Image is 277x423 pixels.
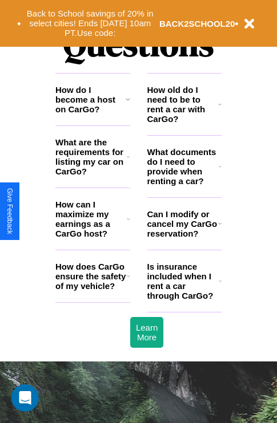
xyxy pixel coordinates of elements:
h3: What documents do I need to provide when renting a car? [147,147,219,186]
h3: How can I maximize my earnings as a CarGo host? [55,200,127,238]
h3: How old do I need to be to rent a car with CarGo? [147,85,219,124]
h3: What are the requirements for listing my car on CarGo? [55,137,127,176]
b: BACK2SCHOOL20 [159,19,235,29]
div: Open Intercom Messenger [11,384,39,412]
h3: Can I modify or cancel my CarGo reservation? [147,209,218,238]
h3: Is insurance included when I rent a car through CarGo? [147,262,219,300]
button: Back to School savings of 20% in select cities! Ends [DATE] 10am PT.Use code: [21,6,159,41]
h3: How do I become a host on CarGo? [55,85,126,114]
button: Learn More [130,317,163,348]
h3: How does CarGo ensure the safety of my vehicle? [55,262,127,291]
div: Give Feedback [6,188,14,234]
